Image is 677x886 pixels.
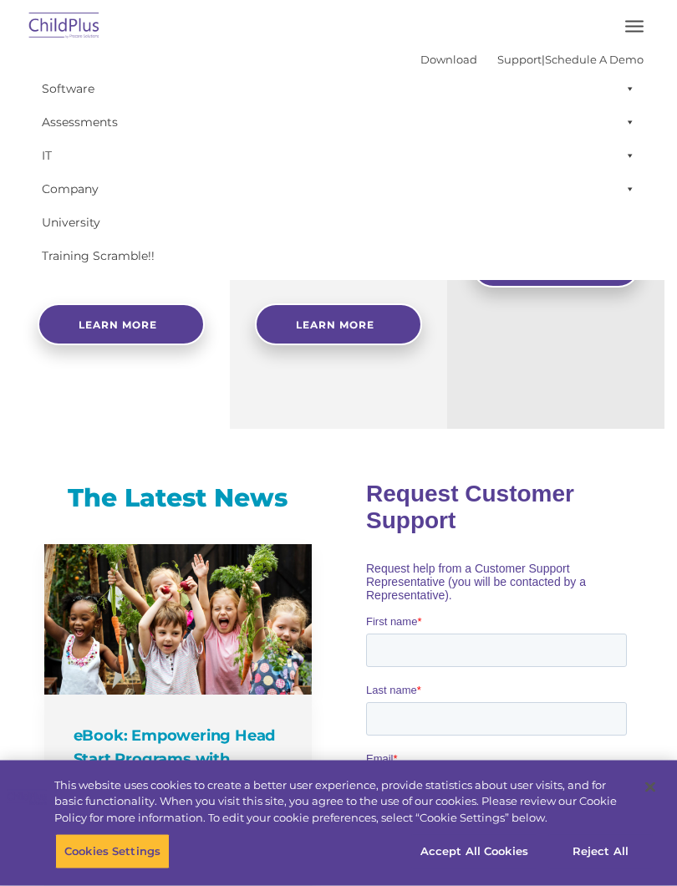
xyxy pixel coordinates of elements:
[38,304,205,346] a: Learn more
[74,725,287,818] h4: eBook: Empowering Head Start Programs with Technology: The ChildPlus Advantage
[420,53,477,66] a: Download
[55,834,170,869] button: Cookies Settings
[54,777,630,827] div: This website uses cookies to create a better user experience, provide statistics about user visit...
[79,319,157,332] span: Learn more
[411,834,537,869] button: Accept All Cookies
[545,53,644,66] a: Schedule A Demo
[296,319,374,332] span: Learn More
[33,105,644,139] a: Assessments
[420,53,644,66] font: |
[33,172,644,206] a: Company
[255,304,422,346] a: Learn More
[33,239,644,272] a: Training Scramble!!
[33,72,644,105] a: Software
[25,8,104,47] img: ChildPlus by Procare Solutions
[497,53,542,66] a: Support
[632,769,669,806] button: Close
[44,482,312,516] h3: The Latest News
[33,139,644,172] a: IT
[548,834,653,869] button: Reject All
[33,206,644,239] a: University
